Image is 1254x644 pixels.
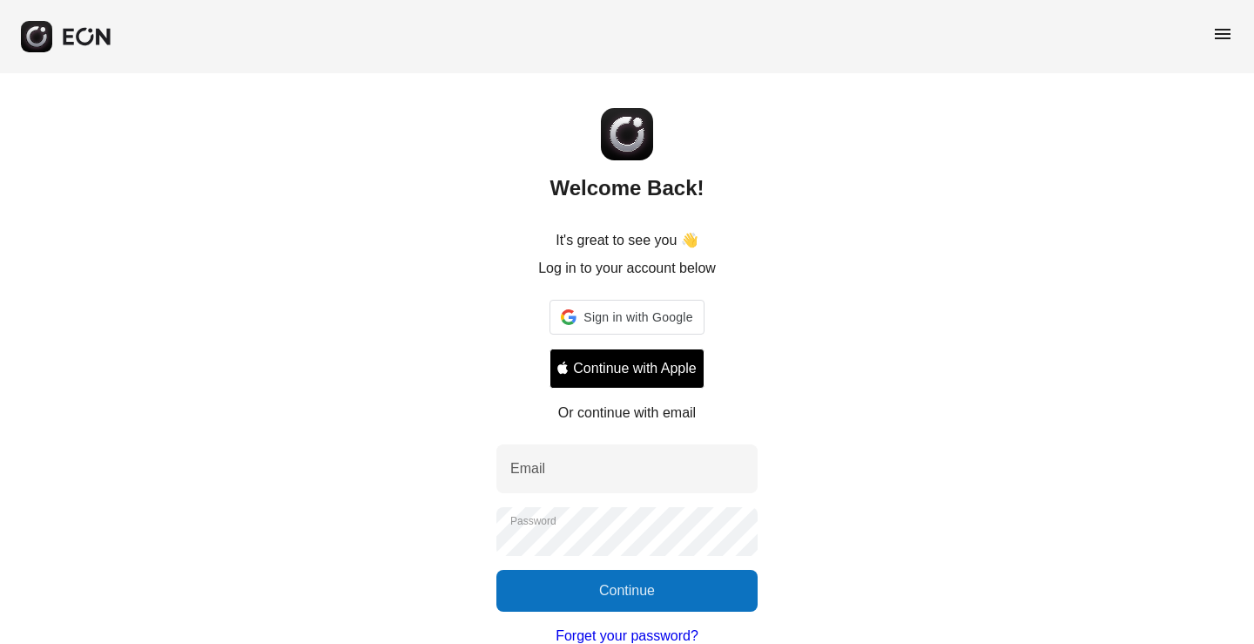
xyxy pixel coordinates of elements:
[549,349,704,389] button: Signin with apple ID
[550,174,705,202] h2: Welcome Back!
[549,300,704,335] div: Sign in with Google
[496,570,758,612] button: Continue
[510,514,556,528] label: Password
[558,403,696,424] p: Or continue with email
[510,458,545,479] label: Email
[556,230,698,251] p: It's great to see you 👋
[538,258,716,279] p: Log in to your account below
[583,307,692,328] span: Sign in with Google
[1212,24,1233,44] span: menu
